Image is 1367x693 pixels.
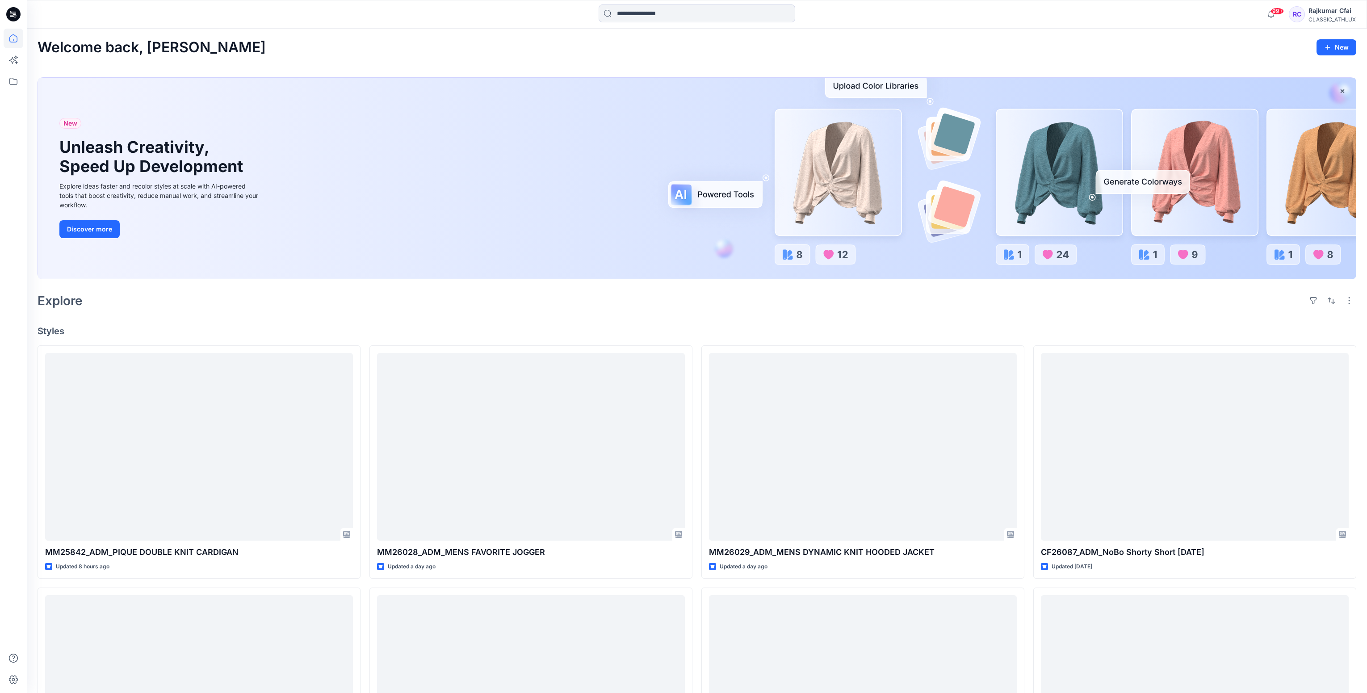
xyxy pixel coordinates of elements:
[720,562,767,571] p: Updated a day ago
[1052,562,1092,571] p: Updated [DATE]
[59,220,120,238] button: Discover more
[59,138,247,176] h1: Unleash Creativity, Speed Up Development
[377,546,685,559] p: MM26028_ADM_MENS FAVORITE JOGGER
[1289,6,1305,22] div: RC
[59,181,260,210] div: Explore ideas faster and recolor styles at scale with AI-powered tools that boost creativity, red...
[709,546,1017,559] p: MM26029_ADM_MENS DYNAMIC KNIT HOODED JACKET
[38,326,1356,336] h4: Styles
[56,562,109,571] p: Updated 8 hours ago
[1041,546,1349,559] p: CF26087_ADM_NoBo Shorty Short [DATE]
[1308,16,1356,23] div: CLASSIC_ATHLUX
[1317,39,1356,55] button: New
[63,118,77,129] span: New
[38,39,266,56] h2: Welcome back, [PERSON_NAME]
[59,220,260,238] a: Discover more
[1271,8,1284,15] span: 99+
[388,562,436,571] p: Updated a day ago
[1308,5,1356,16] div: Rajkumar Cfai
[45,546,353,559] p: MM25842_ADM_PIQUE DOUBLE KNIT CARDIGAN
[38,294,83,308] h2: Explore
